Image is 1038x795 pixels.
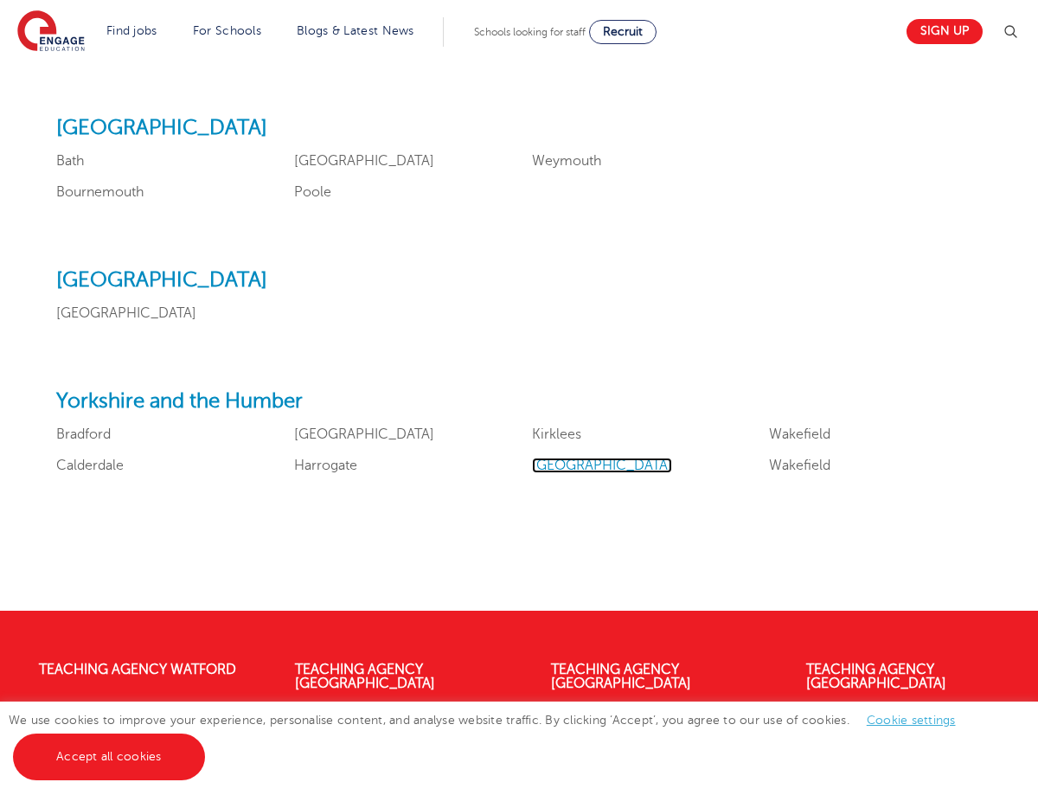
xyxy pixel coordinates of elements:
a: [GEOGRAPHIC_DATA] [532,458,672,473]
a: Teaching Agency [GEOGRAPHIC_DATA] [806,662,946,691]
a: Calderdale [56,458,124,473]
h2: [GEOGRAPHIC_DATA] [56,116,993,141]
a: Wakefield [769,458,830,473]
a: Bournemouth [56,184,144,200]
a: [GEOGRAPHIC_DATA] [56,305,196,321]
a: Teaching Agency [GEOGRAPHIC_DATA] [551,662,691,691]
a: Kirklees [532,426,581,442]
a: Bath [56,153,84,169]
a: Sign up [907,19,983,44]
a: Bradford [56,426,111,442]
a: Cookie settings [867,714,956,727]
a: [GEOGRAPHIC_DATA] [294,426,434,442]
a: For Schools [193,24,261,37]
a: Recruit [589,20,657,44]
img: Engage Education [17,10,85,54]
a: Accept all cookies [13,734,205,780]
a: Blogs & Latest News [297,24,414,37]
a: Wakefield [769,426,830,442]
a: [GEOGRAPHIC_DATA] [294,153,434,169]
span: Schools looking for staff [474,26,586,38]
span: Recruit [603,25,643,38]
a: Find jobs [106,24,157,37]
a: Harrogate [294,458,357,473]
a: Poole [294,184,331,200]
h2: Yorkshire and the Humber [56,389,993,414]
a: Teaching Agency Watford [39,662,236,677]
a: Weymouth [532,153,601,169]
span: We use cookies to improve your experience, personalise content, and analyse website traffic. By c... [9,714,973,763]
a: Teaching Agency [GEOGRAPHIC_DATA] [295,662,435,691]
h2: [GEOGRAPHIC_DATA] [56,268,993,293]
